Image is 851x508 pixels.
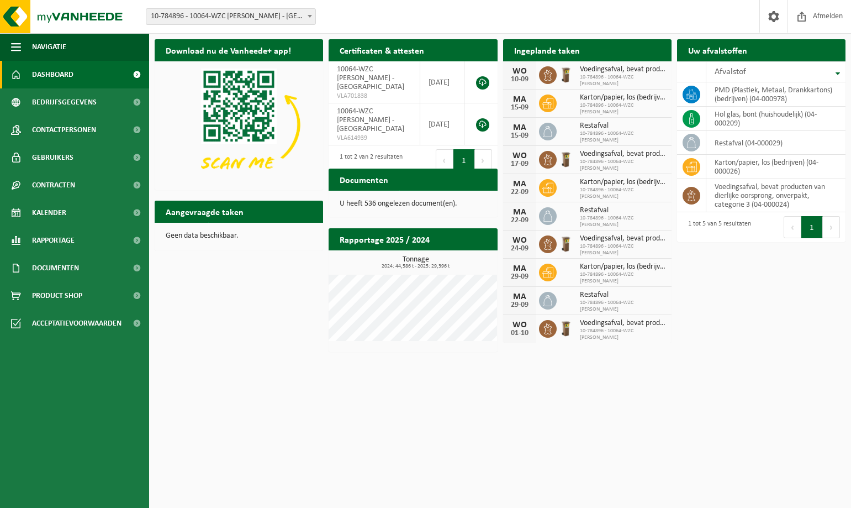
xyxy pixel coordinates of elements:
[580,243,666,256] span: 10-784896 - 10064-WZC [PERSON_NAME]
[823,216,840,238] button: Next
[509,151,531,160] div: WO
[509,208,531,217] div: MA
[334,256,497,269] h3: Tonnage
[580,150,666,159] span: Voedingsafval, bevat producten van dierlijke oorsprong, onverpakt, categorie 3
[580,319,666,328] span: Voedingsafval, bevat producten van dierlijke oorsprong, onverpakt, categorie 3
[329,169,399,190] h2: Documenten
[715,67,746,76] span: Afvalstof
[509,273,531,281] div: 29-09
[580,234,666,243] span: Voedingsafval, bevat producten van dierlijke oorsprong, onverpakt, categorie 3
[580,159,666,172] span: 10-784896 - 10064-WZC [PERSON_NAME]
[580,300,666,313] span: 10-784896 - 10064-WZC [PERSON_NAME]
[166,232,312,240] p: Geen data beschikbaar.
[337,107,404,133] span: 10064-WZC [PERSON_NAME] - [GEOGRAPHIC_DATA]
[509,180,531,188] div: MA
[706,179,845,212] td: voedingsafval, bevat producten van dierlijke oorsprong, onverpakt, categorie 3 (04-000024)
[509,245,531,253] div: 24-09
[334,148,403,172] div: 1 tot 2 van 2 resultaten
[557,234,575,253] img: WB-0140-HPE-BN-01
[677,39,758,61] h2: Uw afvalstoffen
[32,310,121,337] span: Acceptatievoorwaarden
[32,254,79,282] span: Documenten
[580,263,666,271] span: Karton/papier, los (bedrijven)
[509,123,531,132] div: MA
[420,103,464,145] td: [DATE]
[32,282,82,310] span: Product Shop
[580,65,666,74] span: Voedingsafval, bevat producten van dierlijke oorsprong, onverpakt, categorie 3
[784,216,801,238] button: Previous
[32,199,66,227] span: Kalender
[509,321,531,329] div: WO
[32,227,75,254] span: Rapportage
[32,88,97,116] span: Bedrijfsgegevens
[503,39,591,61] h2: Ingeplande taken
[329,228,441,250] h2: Rapportage 2025 / 2024
[340,200,486,208] p: U heeft 536 ongelezen document(en).
[557,65,575,83] img: WB-0140-HPE-BN-01
[32,171,75,199] span: Contracten
[683,215,751,239] div: 1 tot 5 van 5 resultaten
[706,82,845,107] td: PMD (Plastiek, Metaal, Drankkartons) (bedrijven) (04-000978)
[509,301,531,309] div: 29-09
[453,149,475,171] button: 1
[415,250,496,272] a: Bekijk rapportage
[580,178,666,187] span: Karton/papier, los (bedrijven)
[509,132,531,140] div: 15-09
[509,95,531,104] div: MA
[337,92,411,101] span: VLA701838
[801,216,823,238] button: 1
[155,39,302,61] h2: Download nu de Vanheede+ app!
[580,328,666,341] span: 10-784896 - 10064-WZC [PERSON_NAME]
[580,206,666,215] span: Restafval
[146,8,316,25] span: 10-784896 - 10064-WZC BEAULIEU - VILVOORDE
[509,160,531,168] div: 17-09
[557,318,575,337] img: WB-0140-HPE-BN-01
[557,149,575,168] img: WB-0140-HPE-BN-01
[580,74,666,87] span: 10-784896 - 10064-WZC [PERSON_NAME]
[32,33,66,61] span: Navigatie
[509,264,531,273] div: MA
[706,131,845,155] td: restafval (04-000029)
[509,76,531,83] div: 10-09
[436,149,453,171] button: Previous
[32,61,73,88] span: Dashboard
[155,201,255,222] h2: Aangevraagde taken
[580,291,666,300] span: Restafval
[580,187,666,200] span: 10-784896 - 10064-WZC [PERSON_NAME]
[580,122,666,130] span: Restafval
[334,264,497,269] span: 2024: 44,586 t - 2025: 29,396 t
[580,271,666,285] span: 10-784896 - 10064-WZC [PERSON_NAME]
[706,155,845,179] td: karton/papier, los (bedrijven) (04-000026)
[475,149,492,171] button: Next
[32,116,96,144] span: Contactpersonen
[337,134,411,143] span: VLA614939
[337,65,404,91] span: 10064-WZC [PERSON_NAME] - [GEOGRAPHIC_DATA]
[509,104,531,112] div: 15-09
[146,9,315,24] span: 10-784896 - 10064-WZC BEAULIEU - VILVOORDE
[580,215,666,228] span: 10-784896 - 10064-WZC [PERSON_NAME]
[509,217,531,224] div: 22-09
[509,67,531,76] div: WO
[420,61,464,103] td: [DATE]
[509,292,531,301] div: MA
[706,107,845,131] td: hol glas, bont (huishoudelijk) (04-000209)
[32,144,73,171] span: Gebruikers
[580,130,666,144] span: 10-784896 - 10064-WZC [PERSON_NAME]
[155,61,323,188] img: Download de VHEPlus App
[509,188,531,196] div: 22-09
[509,329,531,337] div: 01-10
[580,102,666,116] span: 10-784896 - 10064-WZC [PERSON_NAME]
[580,93,666,102] span: Karton/papier, los (bedrijven)
[329,39,435,61] h2: Certificaten & attesten
[509,236,531,245] div: WO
